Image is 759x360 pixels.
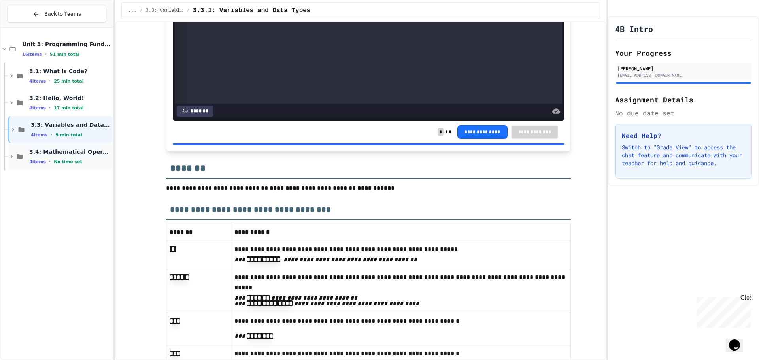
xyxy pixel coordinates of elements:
[622,131,745,140] h3: Need Help?
[615,108,752,118] div: No due date set
[49,78,51,84] span: •
[617,65,750,72] div: [PERSON_NAME]
[29,68,111,75] span: 3.1: What is Code?
[29,159,46,164] span: 4 items
[29,79,46,84] span: 4 items
[29,106,46,111] span: 4 items
[615,94,752,105] h2: Assignment Details
[187,8,190,14] span: /
[54,159,82,164] span: No time set
[140,8,142,14] span: /
[22,52,42,57] span: 16 items
[22,41,111,48] span: Unit 3: Programming Fundamentals
[51,132,52,138] span: •
[615,23,653,34] h1: 4B Intro
[49,158,51,165] span: •
[617,72,750,78] div: [EMAIL_ADDRESS][DOMAIN_NAME]
[726,328,751,352] iframe: chat widget
[31,121,111,128] span: 3.3: Variables and Data Types
[29,148,111,155] span: 3.4: Mathematical Operators
[128,8,137,14] span: ...
[622,143,745,167] p: Switch to "Grade View" to access the chat feature and communicate with your teacher for help and ...
[31,132,47,138] span: 4 items
[54,79,83,84] span: 25 min total
[55,132,82,138] span: 9 min total
[7,6,106,23] button: Back to Teams
[45,51,47,57] span: •
[29,94,111,102] span: 3.2: Hello, World!
[615,47,752,58] h2: Your Progress
[50,52,79,57] span: 51 min total
[146,8,184,14] span: 3.3: Variables and Data Types
[3,3,55,50] div: Chat with us now!Close
[193,6,311,15] span: 3.3.1: Variables and Data Types
[49,105,51,111] span: •
[54,106,83,111] span: 17 min total
[693,294,751,328] iframe: chat widget
[44,10,81,18] span: Back to Teams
